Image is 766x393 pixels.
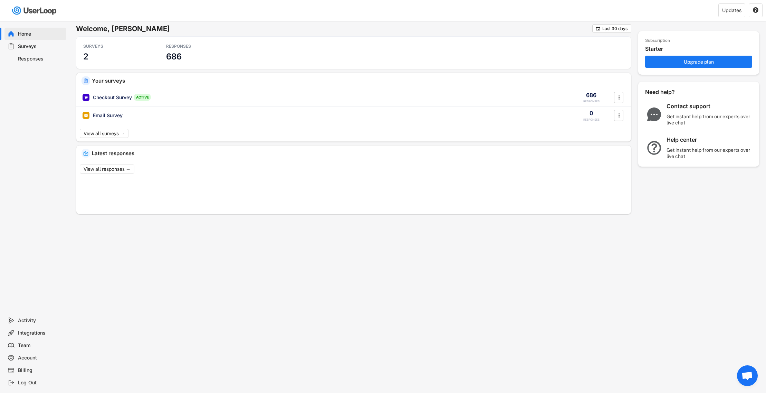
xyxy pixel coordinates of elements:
[667,103,753,110] div: Contact support
[18,31,64,37] div: Home
[134,94,151,101] div: ACTIVE
[76,24,592,33] h6: Welcome, [PERSON_NAME]
[583,100,600,103] div: RESPONSES
[618,94,620,101] text: 
[618,112,620,119] text: 
[83,151,88,156] img: IncomingMajor.svg
[18,317,64,324] div: Activity
[645,45,756,53] div: Starter
[93,112,123,119] div: Email Survey
[590,109,593,117] div: 0
[18,56,64,62] div: Responses
[602,27,628,31] div: Last 30 days
[667,147,753,159] div: Get instant help from our experts over live chat
[645,56,752,68] button: Upgrade plan
[583,118,600,122] div: RESPONSES
[18,342,64,349] div: Team
[10,3,59,18] img: userloop-logo-01.svg
[93,94,132,101] div: Checkout Survey
[18,330,64,336] div: Integrations
[645,141,663,155] img: QuestionMarkInverseMajor.svg
[83,44,145,49] div: SURVEYS
[645,88,693,96] div: Need help?
[18,367,64,374] div: Billing
[92,78,626,83] div: Your surveys
[595,26,601,31] button: 
[722,8,741,13] div: Updates
[83,51,88,62] h3: 2
[166,44,228,49] div: RESPONSES
[586,91,596,99] div: 686
[645,38,670,44] div: Subscription
[615,92,622,103] button: 
[80,165,134,174] button: View all responses →
[80,129,128,138] button: View all surveys →
[615,110,622,121] button: 
[18,380,64,386] div: Log Out
[753,7,759,13] button: 
[18,43,64,50] div: Surveys
[92,151,626,156] div: Latest responses
[645,107,663,121] img: ChatMajor.svg
[667,136,753,143] div: Help center
[166,51,182,62] h3: 686
[667,113,753,126] div: Get instant help from our experts over live chat
[737,365,758,386] a: Open chat
[18,355,64,361] div: Account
